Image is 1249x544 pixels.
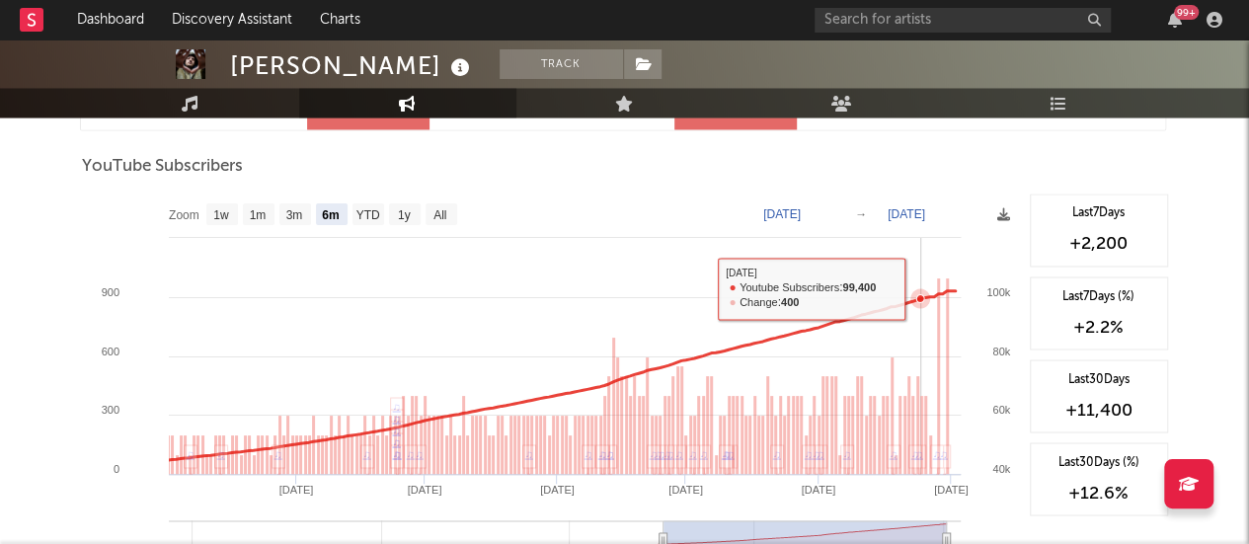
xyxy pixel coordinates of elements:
[723,447,731,459] a: ♫
[230,49,475,82] div: [PERSON_NAME]
[187,447,195,459] a: ♫
[433,208,446,222] text: All
[407,447,415,459] a: ♫
[598,447,606,459] a: ♫
[805,447,813,459] a: ♫
[890,447,898,459] a: ♫
[940,447,948,459] a: ♫
[1041,232,1157,256] div: +2,200
[1041,370,1157,388] div: Last 30 Days
[393,400,401,412] a: ♫
[1041,287,1157,305] div: Last 7 Days (%)
[843,447,851,459] a: ♫
[540,483,575,495] text: [DATE]
[668,483,703,495] text: [DATE]
[1041,481,1157,505] div: +12.6 %
[393,435,401,447] a: ♫
[933,447,941,459] a: ♫
[722,447,730,459] a: ♫
[658,447,665,459] a: ♫
[525,447,533,459] a: ♫
[322,208,339,222] text: 6m
[992,345,1010,356] text: 80k
[689,447,697,459] a: ♫
[274,447,282,459] a: ♫
[911,447,919,459] a: ♫
[285,208,302,222] text: 3m
[727,447,735,459] a: ♫
[666,447,674,459] a: ♫
[393,424,401,435] a: ♫
[773,447,781,459] a: ♫
[1041,315,1157,339] div: +2.2 %
[1041,453,1157,471] div: Last 30 Days (%)
[763,207,801,221] text: [DATE]
[599,447,607,459] a: ♫
[101,345,118,356] text: 600
[82,155,243,179] span: YouTube Subscribers
[249,208,266,222] text: 1m
[217,447,225,459] a: ♫
[169,208,199,222] text: Zoom
[992,462,1010,474] text: 40k
[585,447,592,459] a: ♫
[394,447,402,459] a: ♫
[407,483,441,495] text: [DATE]
[393,447,401,459] a: ♫
[393,412,401,424] a: ♫
[813,447,820,459] a: ♫
[700,447,708,459] a: ♫
[355,208,379,222] text: YTD
[915,447,923,459] a: ♫
[363,447,371,459] a: ♫
[992,403,1010,415] text: 60k
[1174,5,1199,20] div: 99 +
[933,483,968,495] text: [DATE]
[278,483,313,495] text: [DATE]
[606,447,614,459] a: ♫
[416,447,424,459] a: ♫
[213,208,229,222] text: 1w
[1168,12,1182,28] button: 99+
[500,49,623,79] button: Track
[724,447,732,459] a: ♫
[855,207,867,221] text: →
[675,447,683,459] a: ♫
[986,285,1010,297] text: 100k
[815,8,1111,33] input: Search for artists
[655,447,663,459] a: ♫
[650,447,658,459] a: ♫
[664,447,671,459] a: ♫
[888,207,925,221] text: [DATE]
[817,447,824,459] a: ♫
[113,462,118,474] text: 0
[1041,204,1157,222] div: Last 7 Days
[1041,398,1157,422] div: +11,400
[801,483,835,495] text: [DATE]
[397,208,410,222] text: 1y
[101,403,118,415] text: 300
[101,285,118,297] text: 900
